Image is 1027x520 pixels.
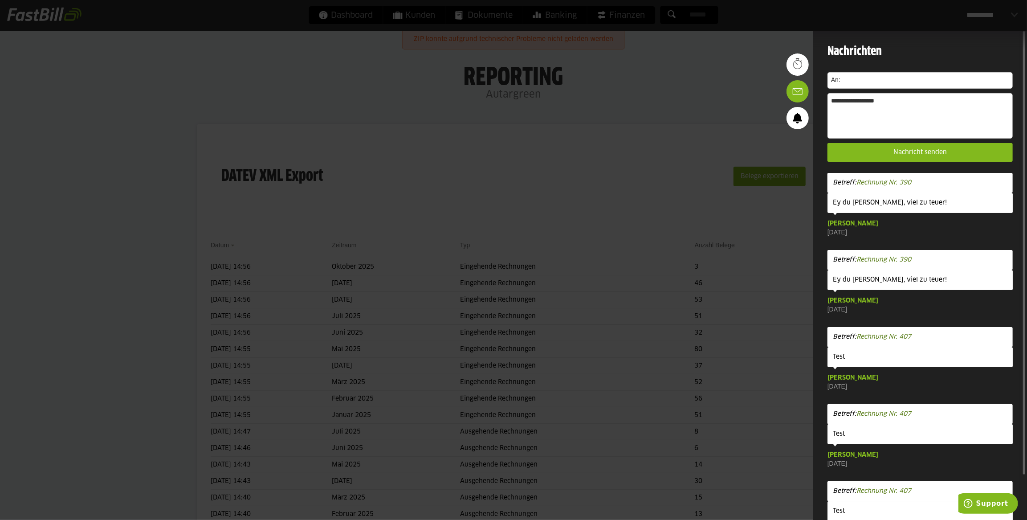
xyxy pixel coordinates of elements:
[827,250,1013,270] p: Betreff:
[827,373,1013,383] div: [PERSON_NAME]
[827,383,1013,390] div: [DATE]
[828,73,841,88] label: An:
[827,460,1013,467] div: [DATE]
[827,270,1013,290] p: Ey du [PERSON_NAME], viel zu teuer!
[827,296,1013,306] div: [PERSON_NAME]
[827,219,1013,229] div: [PERSON_NAME]
[827,173,1013,193] p: Betreff:
[856,488,911,494] a: Rechnung Nr. 407
[827,306,1013,313] div: [DATE]
[958,493,1018,516] iframe: Öffnet ein Widget, in dem Sie weitere Informationen finden
[827,327,1013,347] p: Betreff:
[827,143,1013,162] button: Nachricht senden
[827,424,1013,444] p: Test
[827,404,1013,424] p: Betreff:
[856,257,911,263] a: Rechnung Nr. 390
[856,334,911,340] a: Rechnung Nr. 407
[827,42,1013,61] h3: Nachrichten
[856,180,911,186] a: Rechnung Nr. 390
[856,411,911,417] a: Rechnung Nr. 407
[827,229,1013,236] div: [DATE]
[827,347,1013,367] p: Test
[827,481,1013,501] p: Betreff:
[827,193,1013,213] p: Ey du [PERSON_NAME], viel zu teuer!
[827,450,1013,460] div: [PERSON_NAME]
